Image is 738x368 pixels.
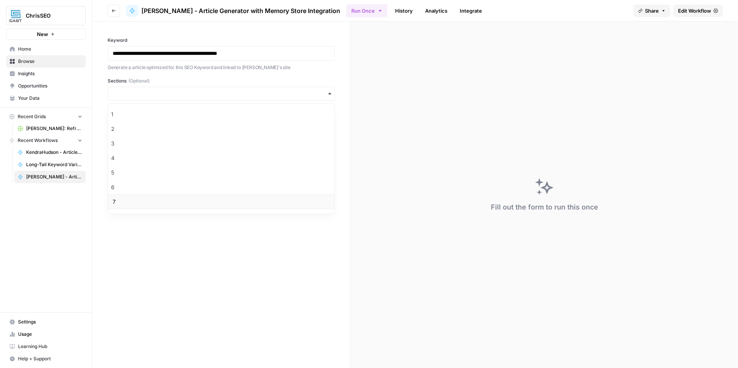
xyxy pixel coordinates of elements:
button: New [6,28,86,40]
button: Workspace: ChrisSEO [6,6,86,25]
img: ChrisSEO Logo [9,9,23,23]
div: 8 [108,209,334,224]
button: Recent Workflows [6,135,86,146]
a: Settings [6,316,86,328]
a: Long-Tail Keyword Variations [14,158,86,171]
div: 4 [108,151,334,165]
span: New [37,30,48,38]
span: Long-Tail Keyword Variations [26,161,82,168]
span: Home [18,46,82,53]
a: Edit Workflow [673,5,723,17]
span: Settings [18,318,82,325]
div: 5 [108,165,334,180]
a: KendraHudson - Article Generator with Memory Store Integration [14,146,86,158]
span: [PERSON_NAME] - Article Generator with Memory Store Integration [141,6,340,15]
a: Home [6,43,86,55]
span: Share [645,7,659,15]
p: How many sections would you like? (3-8 recommended) [108,104,335,111]
div: Fill out the form to run this once [491,202,598,213]
a: Your Data [6,92,86,104]
a: Integrate [455,5,487,17]
a: [PERSON_NAME] - Article Generator with Memory Store Integration [126,5,340,17]
a: [PERSON_NAME]: Refresh Existing Content [14,122,86,135]
button: Share [633,5,670,17]
span: Your Data [18,95,82,102]
span: Recent Workflows [18,137,58,144]
div: 6 [108,180,334,195]
span: (Optional) [128,78,150,84]
span: Usage [18,331,82,338]
span: Insights [18,70,82,77]
div: 2 [108,122,334,136]
div: 3 [108,136,334,151]
span: Recent Grids [18,113,46,120]
span: ChrisSEO [26,12,72,20]
a: History [391,5,417,17]
a: Opportunities [6,80,86,92]
div: 7 [108,195,334,209]
a: Analytics [421,5,452,17]
button: Recent Grids [6,111,86,122]
a: [PERSON_NAME] - Article Generator with Memory Store Integration [14,171,86,183]
span: Learning Hub [18,343,82,350]
a: Browse [6,55,86,68]
button: Run Once [346,4,387,17]
a: Usage [6,328,86,340]
span: [PERSON_NAME]: Refresh Existing Content [26,125,82,132]
label: Keyword [108,37,335,44]
span: [PERSON_NAME] - Article Generator with Memory Store Integration [26,173,82,180]
a: Insights [6,68,86,80]
a: Learning Hub [6,340,86,353]
label: Sections [108,78,335,84]
span: Help + Support [18,355,82,362]
span: KendraHudson - Article Generator with Memory Store Integration [26,149,82,156]
div: 1 [108,107,334,122]
span: Opportunities [18,83,82,89]
button: Help + Support [6,353,86,365]
span: Browse [18,58,82,65]
span: Edit Workflow [678,7,711,15]
p: Generate a article optimized for this SEO Keyword and linked to [PERSON_NAME]'s site [108,64,335,71]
